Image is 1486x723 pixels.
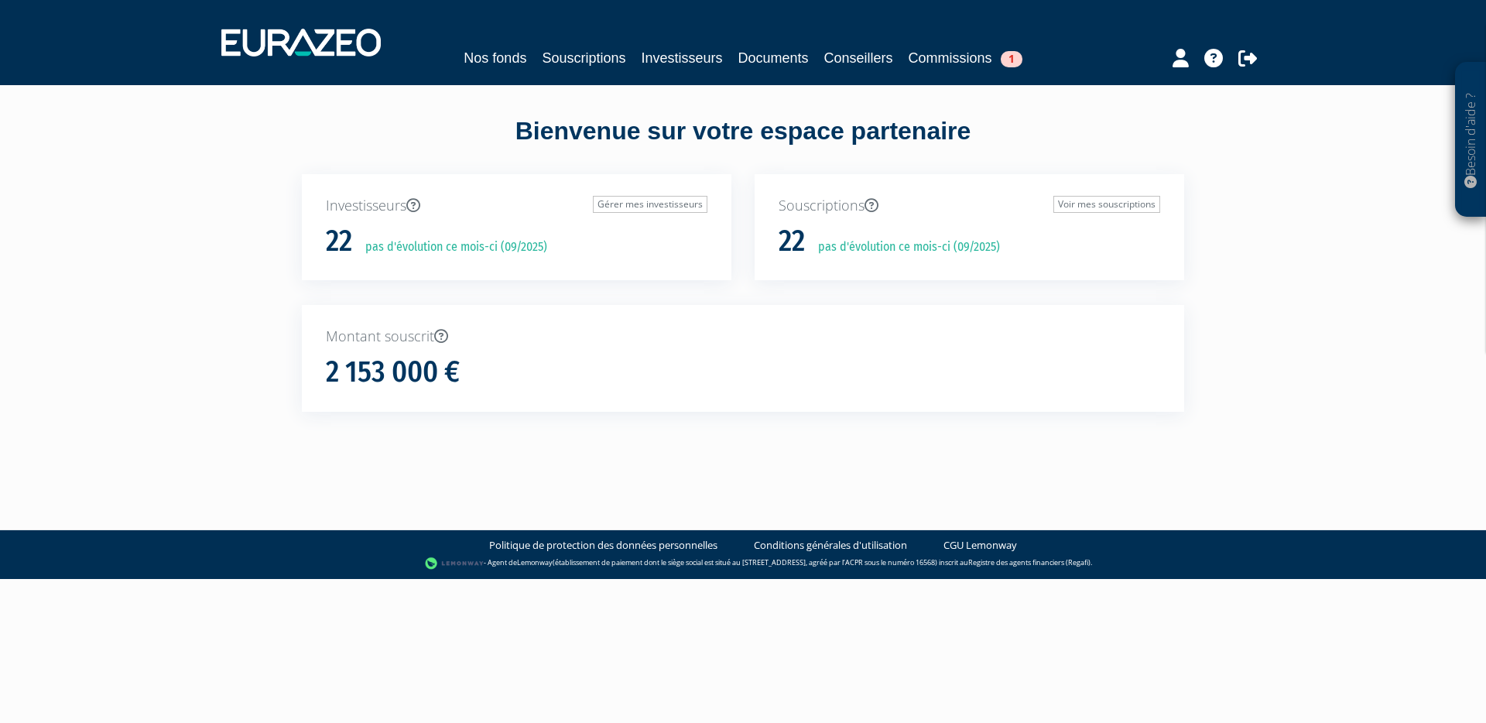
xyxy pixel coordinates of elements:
a: Voir mes souscriptions [1053,196,1160,213]
a: Commissions1 [909,47,1022,69]
p: Investisseurs [326,196,707,216]
a: Politique de protection des données personnelles [489,538,717,553]
h1: 2 153 000 € [326,356,460,389]
img: logo-lemonway.png [425,556,484,571]
a: Documents [738,47,809,69]
div: Bienvenue sur votre espace partenaire [290,114,1196,174]
h1: 22 [779,225,805,258]
img: 1732889491-logotype_eurazeo_blanc_rvb.png [221,29,381,57]
div: - Agent de (établissement de paiement dont le siège social est situé au [STREET_ADDRESS], agréé p... [15,556,1471,571]
span: 1 [1001,51,1022,67]
p: Souscriptions [779,196,1160,216]
a: Lemonway [517,557,553,567]
a: Conditions générales d'utilisation [754,538,907,553]
p: pas d'évolution ce mois-ci (09/2025) [807,238,1000,256]
a: Investisseurs [641,47,722,69]
a: CGU Lemonway [943,538,1017,553]
p: Montant souscrit [326,327,1160,347]
a: Conseillers [824,47,893,69]
p: pas d'évolution ce mois-ci (09/2025) [354,238,547,256]
h1: 22 [326,225,352,258]
p: Besoin d'aide ? [1462,70,1480,210]
a: Nos fonds [464,47,526,69]
a: Registre des agents financiers (Regafi) [968,557,1091,567]
a: Souscriptions [542,47,625,69]
a: Gérer mes investisseurs [593,196,707,213]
